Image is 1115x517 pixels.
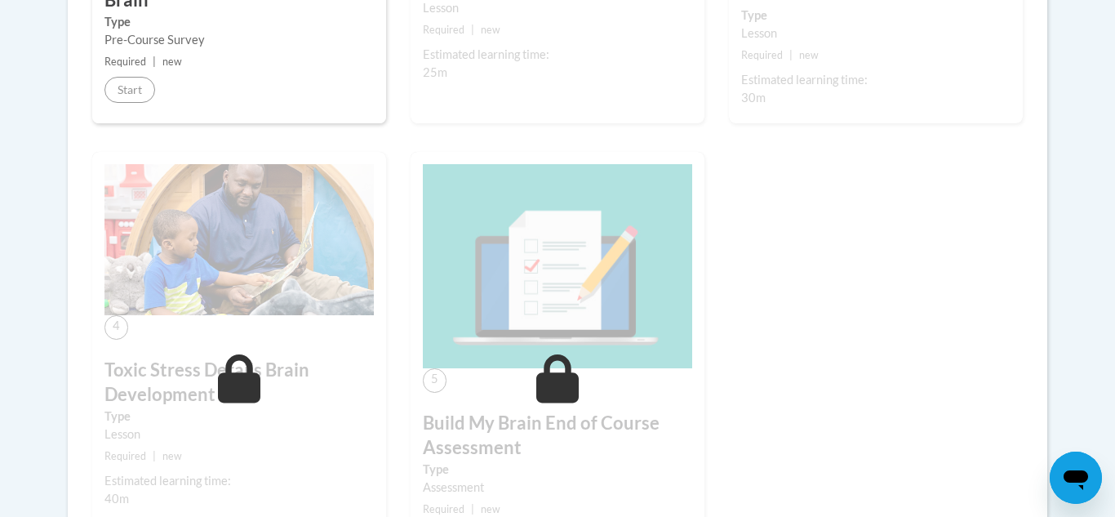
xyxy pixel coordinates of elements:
[741,25,1011,42] div: Lesson
[153,56,156,68] span: |
[423,46,692,64] div: Estimated learning time:
[104,56,146,68] span: Required
[741,7,1011,25] label: Type
[481,503,500,515] span: new
[104,426,374,443] div: Lesson
[104,31,374,49] div: Pre-Course Survey
[789,49,793,61] span: |
[423,503,464,515] span: Required
[423,461,692,479] label: Type
[471,503,474,515] span: |
[423,24,464,36] span: Required
[423,65,447,79] span: 25m
[423,368,446,392] span: 5
[423,411,692,461] h3: Build My Brain End of Course Assessment
[104,472,374,490] div: Estimated learning time:
[481,24,500,36] span: new
[104,492,129,506] span: 40m
[104,164,374,316] img: Course Image
[471,24,474,36] span: |
[741,91,766,105] span: 30m
[104,77,155,103] button: Start
[162,450,182,462] span: new
[104,450,146,462] span: Required
[104,408,374,426] label: Type
[162,56,182,68] span: new
[423,479,692,497] div: Assessment
[153,450,156,462] span: |
[741,71,1011,89] div: Estimated learning time:
[104,13,374,31] label: Type
[104,315,128,339] span: 4
[799,49,819,61] span: new
[741,49,783,61] span: Required
[1050,452,1102,504] iframe: Button to launch messaging window
[423,164,692,369] img: Course Image
[104,358,374,408] h3: Toxic Stress Derails Brain Development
